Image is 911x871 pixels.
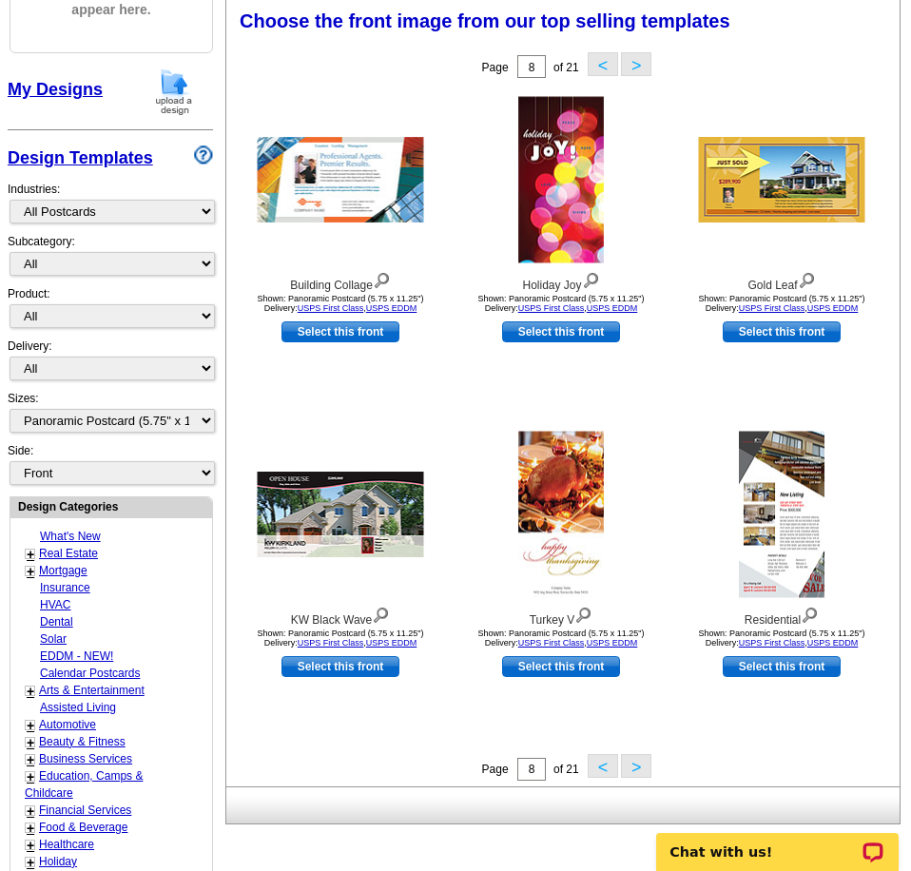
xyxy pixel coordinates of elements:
a: Healthcare [39,838,94,851]
a: Insurance [40,581,90,594]
a: USPS First Class [298,303,364,313]
a: USPS First Class [739,303,805,313]
span: Choose the front image from our top selling templates [240,10,730,31]
a: + [27,547,34,562]
a: + [27,803,34,819]
a: + [27,838,34,853]
a: USPS EDDM [587,303,638,313]
img: view design details [798,268,816,289]
span: Page [482,763,509,776]
div: Shown: Panoramic Postcard (5.75 x 11.25") Delivery: , [236,629,445,648]
div: Holiday Joy [456,268,666,294]
img: design-wizard-help-icon.png [194,145,213,165]
a: + [27,821,34,836]
a: use this design [502,321,620,342]
img: Gold Leaf [699,137,865,223]
a: Calendar Postcards [40,667,140,680]
a: USPS EDDM [366,303,417,313]
a: USPS EDDM [366,638,417,648]
div: Residential [677,603,886,629]
a: Arts & Entertainment [39,684,145,697]
div: Product: [8,285,213,338]
img: KW Black Wave [258,472,424,557]
span: Page [482,61,509,74]
a: Automotive [39,718,96,731]
img: Turkey V [518,432,604,598]
a: + [27,735,34,750]
a: use this design [723,321,841,342]
div: Building Collage [236,268,445,294]
a: use this design [281,321,399,342]
img: Holiday Joy [518,97,604,263]
a: USPS First Class [298,638,364,648]
img: view design details [801,603,819,624]
a: HVAC [40,598,70,611]
a: Education, Camps & Childcare [25,769,143,800]
a: USPS First Class [739,638,805,648]
a: USPS First Class [518,303,585,313]
a: Dental [40,615,73,629]
a: + [27,564,34,579]
div: Turkey V [456,603,666,629]
a: use this design [502,656,620,677]
div: Shown: Panoramic Postcard (5.75 x 11.25") Delivery: , [677,629,886,648]
a: Holiday [39,855,77,868]
div: Shown: Panoramic Postcard (5.75 x 11.25") Delivery: , [456,629,666,648]
a: USPS First Class [518,638,585,648]
div: Gold Leaf [677,268,886,294]
img: view design details [574,603,592,624]
a: USPS EDDM [587,638,638,648]
a: Food & Beverage [39,821,127,834]
img: view design details [373,268,391,289]
button: > [621,52,651,76]
a: + [27,769,34,784]
a: Real Estate [39,547,98,560]
img: Residential [739,432,824,598]
a: Assisted Living [40,701,116,714]
a: + [27,718,34,733]
a: Beauty & Fitness [39,735,126,748]
div: Shown: Panoramic Postcard (5.75 x 11.25") Delivery: , [236,294,445,313]
img: upload-design [149,68,199,116]
img: view design details [372,603,390,624]
div: Sizes: [8,390,213,442]
a: Design Templates [8,148,153,167]
div: Design Categories [10,497,212,515]
div: KW Black Wave [236,603,445,629]
a: What's New [40,530,101,543]
a: + [27,752,34,767]
span: of 21 [553,61,579,74]
a: USPS EDDM [807,303,859,313]
a: Mortgage [39,564,87,577]
a: My Designs [8,80,103,99]
button: < [588,52,618,76]
div: Subcategory: [8,233,213,285]
a: Solar [40,632,67,646]
a: Business Services [39,752,132,765]
img: Building Collage [258,137,424,223]
a: use this design [723,656,841,677]
span: of 21 [553,763,579,776]
iframe: LiveChat chat widget [644,811,911,871]
button: > [621,754,651,778]
div: Shown: Panoramic Postcard (5.75 x 11.25") Delivery: , [456,294,666,313]
div: Industries: [8,171,213,233]
a: + [27,855,34,870]
div: Delivery: [8,338,213,390]
a: Financial Services [39,803,131,817]
a: + [27,684,34,699]
a: EDDM - NEW! [40,649,113,663]
img: view design details [582,268,600,289]
a: USPS EDDM [807,638,859,648]
a: use this design [281,656,399,677]
button: < [588,754,618,778]
div: Shown: Panoramic Postcard (5.75 x 11.25") Delivery: , [677,294,886,313]
div: Side: [8,442,213,487]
